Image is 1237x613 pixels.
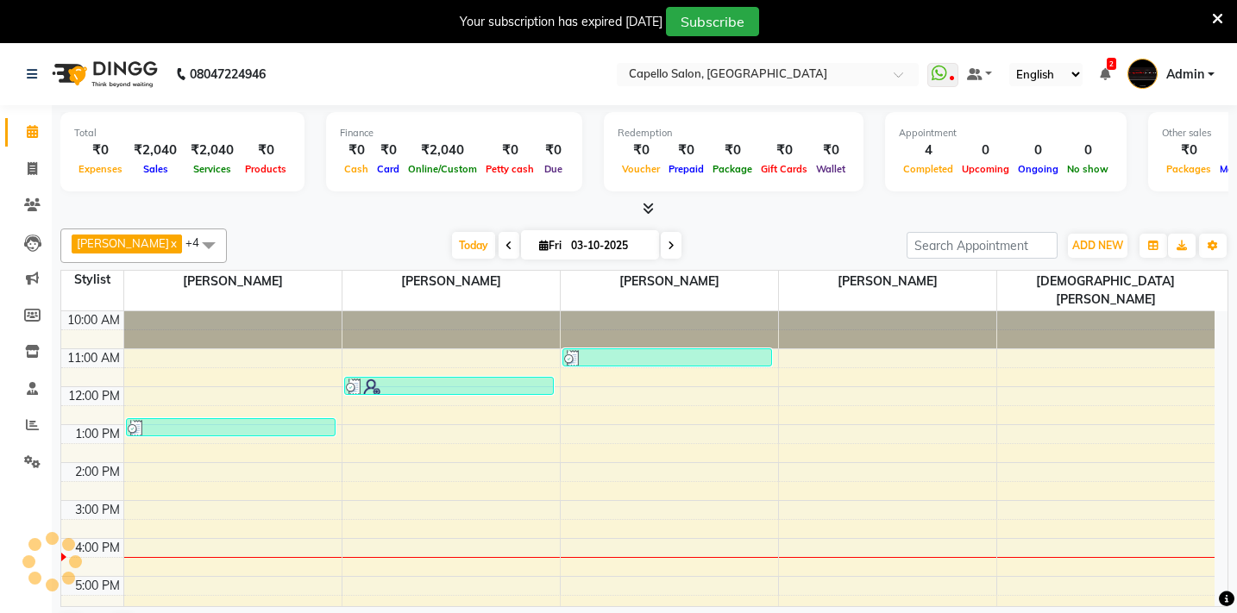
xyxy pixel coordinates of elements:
[74,126,291,141] div: Total
[127,419,336,435] div: [PERSON_NAME], TK03, 12:50 PM-01:20 PM, Keratin Spa (₹1499)
[340,141,373,160] div: ₹0
[241,163,291,175] span: Products
[958,163,1014,175] span: Upcoming
[44,50,162,98] img: logo
[812,141,850,160] div: ₹0
[139,163,173,175] span: Sales
[77,236,169,250] span: [PERSON_NAME]
[899,126,1113,141] div: Appointment
[664,163,708,175] span: Prepaid
[708,163,757,175] span: Package
[899,141,958,160] div: 4
[404,163,481,175] span: Online/Custom
[72,425,123,443] div: 1:00 PM
[373,163,404,175] span: Card
[342,271,560,292] span: [PERSON_NAME]
[340,126,568,141] div: Finance
[72,539,123,557] div: 4:00 PM
[481,163,538,175] span: Petty cash
[1107,58,1116,70] span: 2
[779,271,996,292] span: [PERSON_NAME]
[72,577,123,595] div: 5:00 PM
[127,141,184,160] div: ₹2,040
[1162,141,1215,160] div: ₹0
[184,141,241,160] div: ₹2,040
[618,163,664,175] span: Voucher
[708,141,757,160] div: ₹0
[535,239,566,252] span: Fri
[1014,163,1063,175] span: Ongoing
[61,271,123,289] div: Stylist
[1014,141,1063,160] div: 0
[561,271,778,292] span: [PERSON_NAME]
[460,13,662,31] div: Your subscription has expired [DATE]
[169,236,177,250] a: x
[1063,163,1113,175] span: No show
[1072,239,1123,252] span: ADD NEW
[666,7,759,36] button: Subscribe
[64,349,123,367] div: 11:00 AM
[812,163,850,175] span: Wallet
[664,141,708,160] div: ₹0
[540,163,567,175] span: Due
[404,141,481,160] div: ₹2,040
[757,163,812,175] span: Gift Cards
[65,387,123,405] div: 12:00 PM
[340,163,373,175] span: Cash
[72,501,123,519] div: 3:00 PM
[1100,66,1110,82] a: 2
[481,141,538,160] div: ₹0
[190,50,266,98] b: 08047224946
[958,141,1014,160] div: 0
[345,378,554,394] div: [PERSON_NAME], TK02, 11:45 AM-12:15 PM, Haircut + Style (U) (₹199)
[563,349,772,366] div: [PERSON_NAME], TK01, 11:00 AM-11:30 AM, [PERSON_NAME] Trim/Shave (₹149)
[452,232,495,259] span: Today
[189,163,235,175] span: Services
[566,233,652,259] input: 2025-10-03
[64,311,123,329] div: 10:00 AM
[1162,163,1215,175] span: Packages
[618,126,850,141] div: Redemption
[74,141,127,160] div: ₹0
[997,271,1215,310] span: [DEMOGRAPHIC_DATA][PERSON_NAME]
[74,163,127,175] span: Expenses
[124,271,342,292] span: [PERSON_NAME]
[373,141,404,160] div: ₹0
[72,463,123,481] div: 2:00 PM
[538,141,568,160] div: ₹0
[899,163,958,175] span: Completed
[185,235,212,249] span: +4
[618,141,664,160] div: ₹0
[757,141,812,160] div: ₹0
[1068,234,1127,258] button: ADD NEW
[1166,66,1204,84] span: Admin
[1063,141,1113,160] div: 0
[907,232,1058,259] input: Search Appointment
[241,141,291,160] div: ₹0
[1127,59,1158,89] img: Admin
